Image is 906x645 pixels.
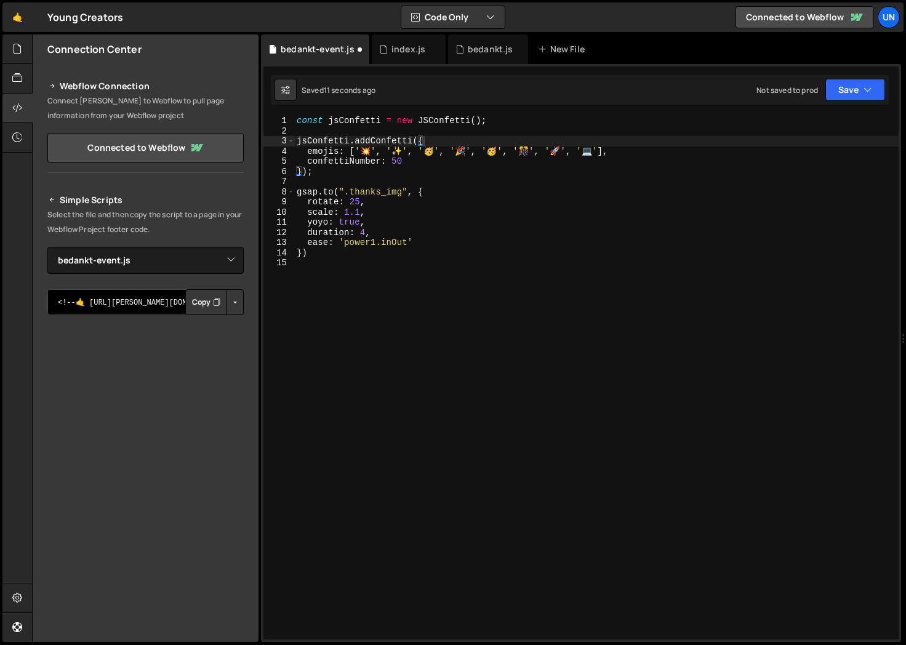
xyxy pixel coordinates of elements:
a: Connected to Webflow [736,6,874,28]
div: bedankt.js [468,43,513,55]
div: 6 [263,167,295,177]
div: Not saved to prod [756,85,818,95]
textarea: <!--🤙 [URL][PERSON_NAME][DOMAIN_NAME]> <script>document.addEventListener("DOMContentLoaded", func... [47,289,244,315]
div: 2 [263,126,295,137]
div: 11 seconds ago [324,85,375,95]
div: Young Creators [47,10,123,25]
div: Button group with nested dropdown [185,289,244,315]
a: 🤙 [2,2,33,32]
div: 14 [263,248,295,258]
div: 13 [263,238,295,248]
div: 4 [263,146,295,157]
div: 5 [263,156,295,167]
div: New File [538,43,590,55]
h2: Connection Center [47,42,142,56]
iframe: YouTube video player [47,454,245,565]
div: Saved [302,85,375,95]
div: bedankt-event.js [281,43,355,55]
div: 10 [263,207,295,218]
div: 3 [263,136,295,146]
div: 8 [263,187,295,198]
div: 12 [263,228,295,238]
iframe: YouTube video player [47,335,245,446]
p: Select the file and then copy the script to a page in your Webflow Project footer code. [47,207,244,237]
div: index.js [391,43,425,55]
p: Connect [PERSON_NAME] to Webflow to pull page information from your Webflow project [47,94,244,123]
div: 1 [263,116,295,126]
h2: Webflow Connection [47,79,244,94]
h2: Simple Scripts [47,193,244,207]
button: Code Only [401,6,505,28]
div: 7 [263,177,295,187]
div: 11 [263,217,295,228]
button: Save [825,79,885,101]
div: 9 [263,197,295,207]
div: 15 [263,258,295,268]
a: Un [878,6,900,28]
a: Connected to Webflow [47,133,244,162]
button: Copy [185,289,227,315]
